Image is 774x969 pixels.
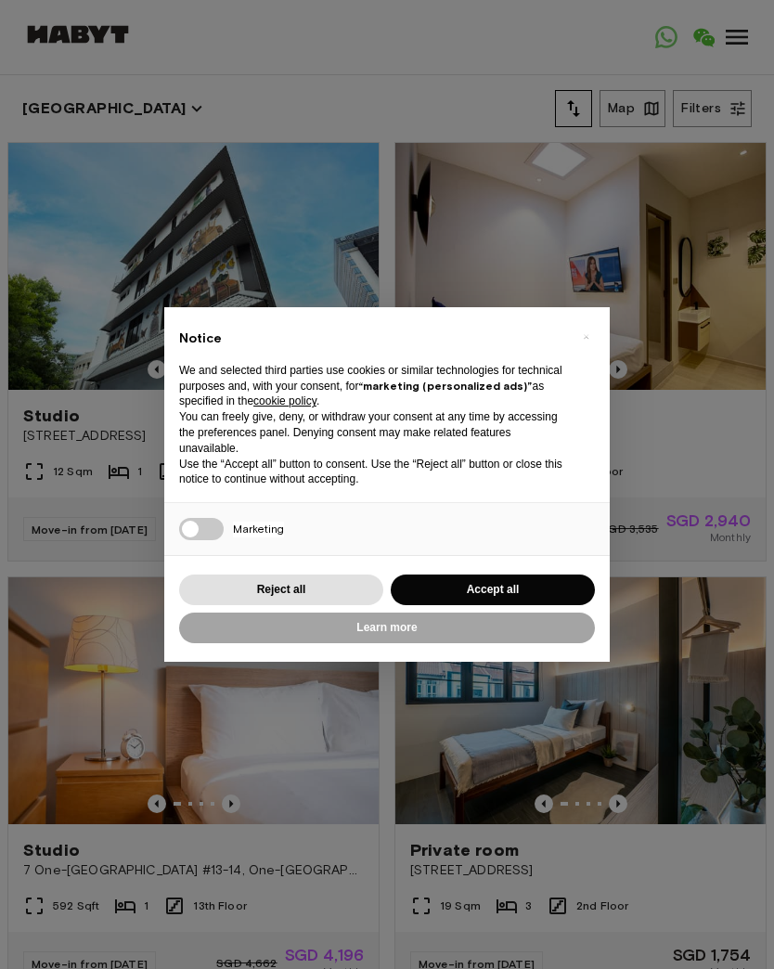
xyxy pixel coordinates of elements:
button: Close this notice [571,322,600,352]
p: You can freely give, deny, or withdraw your consent at any time by accessing the preferences pane... [179,409,565,456]
span: Marketing [233,522,284,537]
p: Use the “Accept all” button to consent. Use the “Reject all” button or close this notice to conti... [179,457,565,488]
p: We and selected third parties use cookies or similar technologies for technical purposes and, wit... [179,363,565,409]
strong: “marketing (personalized ads)” [358,379,532,393]
button: Learn more [179,613,595,643]
button: Accept all [391,575,595,605]
h2: Notice [179,329,565,348]
button: Reject all [179,575,383,605]
a: cookie policy [253,394,316,407]
span: × [583,326,589,348]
